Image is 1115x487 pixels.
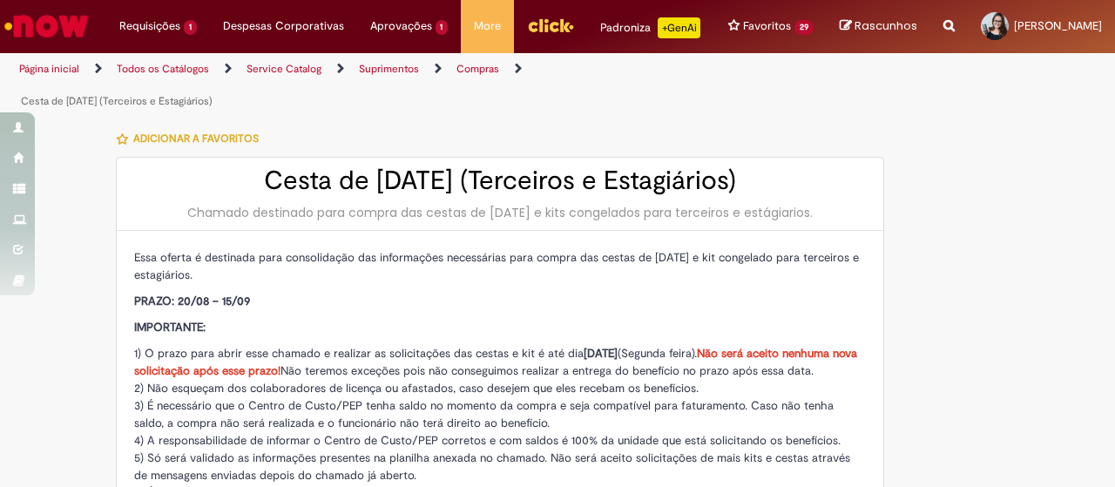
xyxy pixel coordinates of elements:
img: click_logo_yellow_360x200.png [527,12,574,38]
span: Rascunhos [855,17,917,34]
a: Rascunhos [840,18,917,35]
div: Chamado destinado para compra das cestas de [DATE] e kits congelados para terceiros e estágiarios. [134,204,866,221]
span: 3) É necessário que o Centro de Custo/PEP tenha saldo no momento da compra e seja compatível para... [134,398,834,430]
span: 1 [184,20,197,35]
a: Suprimentos [359,62,419,76]
span: Essa oferta é destinada para consolidação das informações necessárias para compra das cestas de [... [134,250,859,282]
button: Adicionar a Favoritos [116,120,268,157]
span: 4) A responsabilidade de informar o Centro de Custo/PEP corretos e com saldos é 100% da unidade q... [134,433,841,448]
p: +GenAi [658,17,700,38]
span: [PERSON_NAME] [1014,18,1102,33]
span: Aprovações [370,17,432,35]
a: Página inicial [19,62,79,76]
span: Requisições [119,17,180,35]
span: Favoritos [743,17,791,35]
a: Cesta de [DATE] (Terceiros e Estagiários) [21,94,213,108]
strong: [DATE] [584,346,618,361]
a: Compras [456,62,499,76]
img: ServiceNow [2,9,91,44]
ul: Trilhas de página [13,53,730,118]
span: 2) Não esqueçam dos colaboradores de licença ou afastados, caso desejem que eles recebam os benef... [134,381,699,396]
span: 1 [436,20,449,35]
span: 29 [794,20,814,35]
span: PRAZO: 20/08 – 15/09 [134,294,250,308]
span: Despesas Corporativas [223,17,344,35]
span: 5) Só será validado as informações presentes na planilha anexada no chamado. Não será aceito soli... [134,450,850,483]
div: Padroniza [600,17,700,38]
span: More [474,17,501,35]
span: 1) O prazo para abrir esse chamado e realizar as solicitações das cestas e kit é até dia (Segunda... [134,346,857,378]
a: Todos os Catálogos [117,62,209,76]
span: IMPORTANTE: [134,320,206,335]
a: Service Catalog [247,62,321,76]
span: Adicionar a Favoritos [133,132,259,145]
h2: Cesta de [DATE] (Terceiros e Estagiários) [134,166,866,195]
